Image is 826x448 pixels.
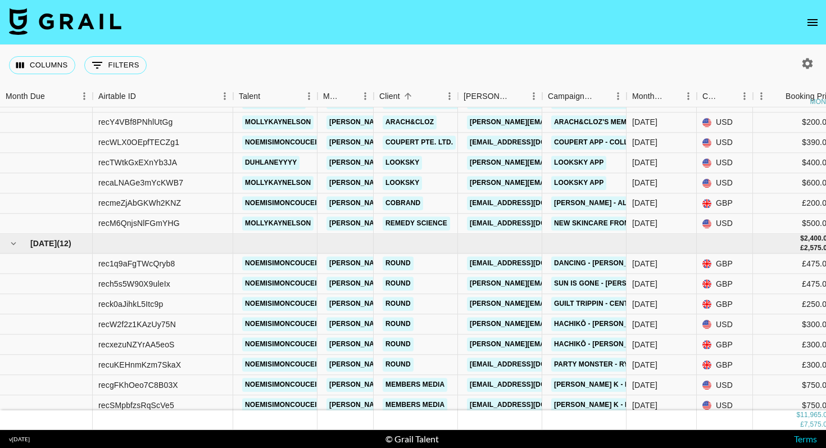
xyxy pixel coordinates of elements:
a: mollykaynelson [242,115,314,129]
button: Menu [736,88,753,105]
div: $ [800,234,804,243]
a: Round [383,338,414,352]
div: Jun '25 [632,198,657,209]
div: GBP [697,193,753,214]
div: Airtable ID [98,85,136,107]
div: Client [374,85,458,107]
div: Jul '25 [632,339,657,350]
a: noemisimoncouceiro [242,277,330,291]
div: Jul '25 [632,319,657,330]
div: GBP [697,355,753,375]
a: [PERSON_NAME][EMAIL_ADDRESS][DOMAIN_NAME] [467,115,650,129]
button: Sort [260,88,276,104]
div: USD [697,112,753,133]
a: [PERSON_NAME][EMAIL_ADDRESS][DOMAIN_NAME] [467,297,650,311]
div: Jun '25 [632,137,657,148]
button: Menu [525,88,542,105]
div: USD [697,153,753,173]
button: Menu [76,88,93,105]
button: Sort [664,88,680,104]
a: [PERSON_NAME][EMAIL_ADDRESS][DOMAIN_NAME] [326,338,510,352]
div: v [DATE] [9,436,30,443]
div: recY4VBf8PNhlUtGg [98,117,173,128]
a: [PERSON_NAME][EMAIL_ADDRESS] [467,156,594,170]
div: Currency [702,85,720,107]
button: Menu [216,88,233,105]
a: [PERSON_NAME][EMAIL_ADDRESS][DOMAIN_NAME] [326,358,510,372]
a: [PERSON_NAME][EMAIL_ADDRESS][DOMAIN_NAME] [326,196,510,210]
a: mollykaynelson [242,216,314,230]
a: Party Monster - RYL0 [551,358,639,372]
a: [PERSON_NAME][EMAIL_ADDRESS][DOMAIN_NAME] [326,378,510,392]
div: GBP [697,295,753,315]
div: USD [697,173,753,193]
div: USD [697,214,753,234]
button: Menu [610,88,627,105]
div: recmeZjAbGKWh2KNZ [98,198,181,209]
a: duhlaneyyyy [242,156,299,170]
div: £ [800,420,804,429]
a: Hachikō - [PERSON_NAME] [551,318,653,332]
a: [EMAIL_ADDRESS][DOMAIN_NAME] [467,196,593,210]
button: Sort [720,88,736,104]
div: USD [697,396,753,416]
div: Jul '25 [632,258,657,269]
div: Jul '25 [632,298,657,310]
button: Sort [45,88,61,104]
a: Arach&cloz's membership day - July Campaign [551,115,738,129]
a: Sun Is Gone - [PERSON_NAME] [551,277,666,291]
button: Sort [136,88,152,104]
a: [EMAIL_ADDRESS][DOMAIN_NAME] [467,135,593,150]
div: Jul '25 [632,278,657,289]
div: Booker [458,85,542,107]
button: Menu [301,88,317,105]
a: [PERSON_NAME][EMAIL_ADDRESS][DOMAIN_NAME] [467,318,650,332]
a: Round [383,297,414,311]
a: LookSky [383,176,422,190]
div: Airtable ID [93,85,233,107]
a: LookSky App [551,156,606,170]
a: noemisimoncouceiro [242,338,330,352]
div: USD [697,315,753,335]
a: New skincare from Remedy Science [551,216,697,230]
button: Sort [341,88,357,104]
div: GBP [697,274,753,295]
div: Month Due [627,85,697,107]
a: Round [383,318,414,332]
a: Terms [794,433,817,444]
div: GBP [697,254,753,274]
a: LookSky App [551,176,606,190]
div: recSMpbfzsRqScVe5 [98,400,174,411]
div: Talent [239,85,260,107]
div: Jun '25 [632,117,657,128]
a: noemisimoncouceiro [242,358,330,372]
div: Jun '25 [632,218,657,229]
div: rec8AQV9hAUvr4o2M [98,97,178,108]
a: noemisimoncouceiro [242,196,330,210]
a: Hachikō - [PERSON_NAME] [551,338,653,352]
button: open drawer [801,11,824,34]
div: Jun '25 [632,157,657,169]
a: [PERSON_NAME][EMAIL_ADDRESS][DOMAIN_NAME] [467,338,650,352]
a: [PERSON_NAME][EMAIL_ADDRESS][DOMAIN_NAME] [467,277,650,291]
a: [PERSON_NAME][EMAIL_ADDRESS][DOMAIN_NAME] [326,318,510,332]
div: $ [796,410,800,420]
div: recgFKhOeo7C8B03X [98,379,178,391]
img: Grail Talent [9,8,121,35]
div: [PERSON_NAME] [464,85,510,107]
a: [EMAIL_ADDRESS][DOMAIN_NAME] [467,399,593,413]
a: [PERSON_NAME][EMAIL_ADDRESS][DOMAIN_NAME] [326,216,510,230]
span: [DATE] [30,238,57,249]
a: Jade - Plastic Box [551,95,628,109]
a: [PERSON_NAME] K - Make Me Feel [551,378,680,392]
a: noemisimoncouceiro [242,257,330,271]
a: [PERSON_NAME][EMAIL_ADDRESS] [467,176,594,190]
div: Month Due [632,85,664,107]
div: recuKEHnmKzm7SkaX [98,359,181,370]
a: KORA WORKS LIMITED [383,95,466,109]
a: [PERSON_NAME][EMAIL_ADDRESS][DOMAIN_NAME] [326,297,510,311]
button: Sort [770,88,786,104]
div: Client [379,85,400,107]
button: Sort [510,88,525,104]
div: recM6QnjsNlFGmYHG [98,218,180,229]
